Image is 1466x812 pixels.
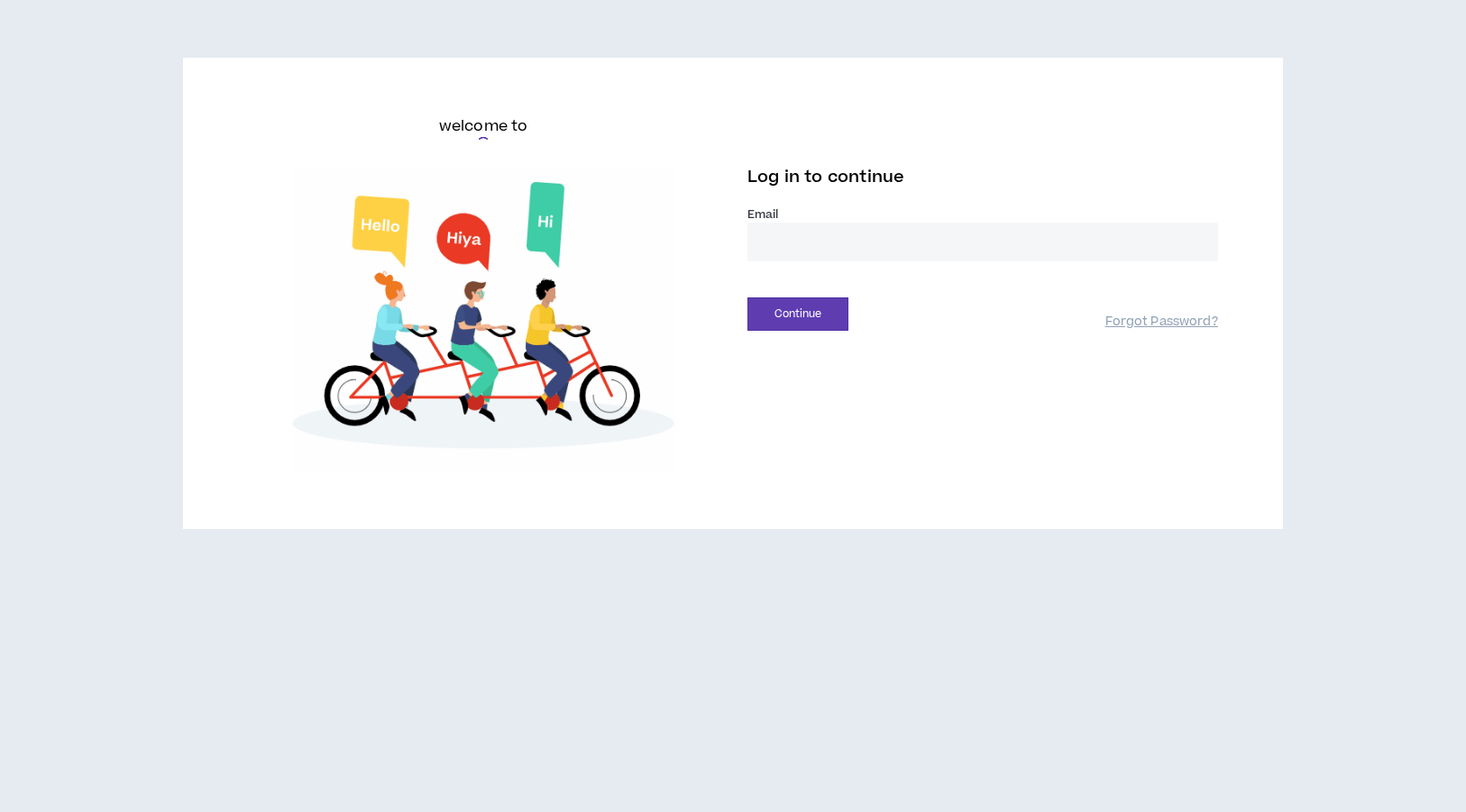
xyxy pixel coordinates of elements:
[248,168,719,471] img: Welcome to Wripple
[439,115,528,137] h6: welcome to
[1105,314,1218,331] a: Forgot Password?
[747,297,848,331] button: Continue
[747,166,904,188] span: Log in to continue
[747,206,1218,223] label: Email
